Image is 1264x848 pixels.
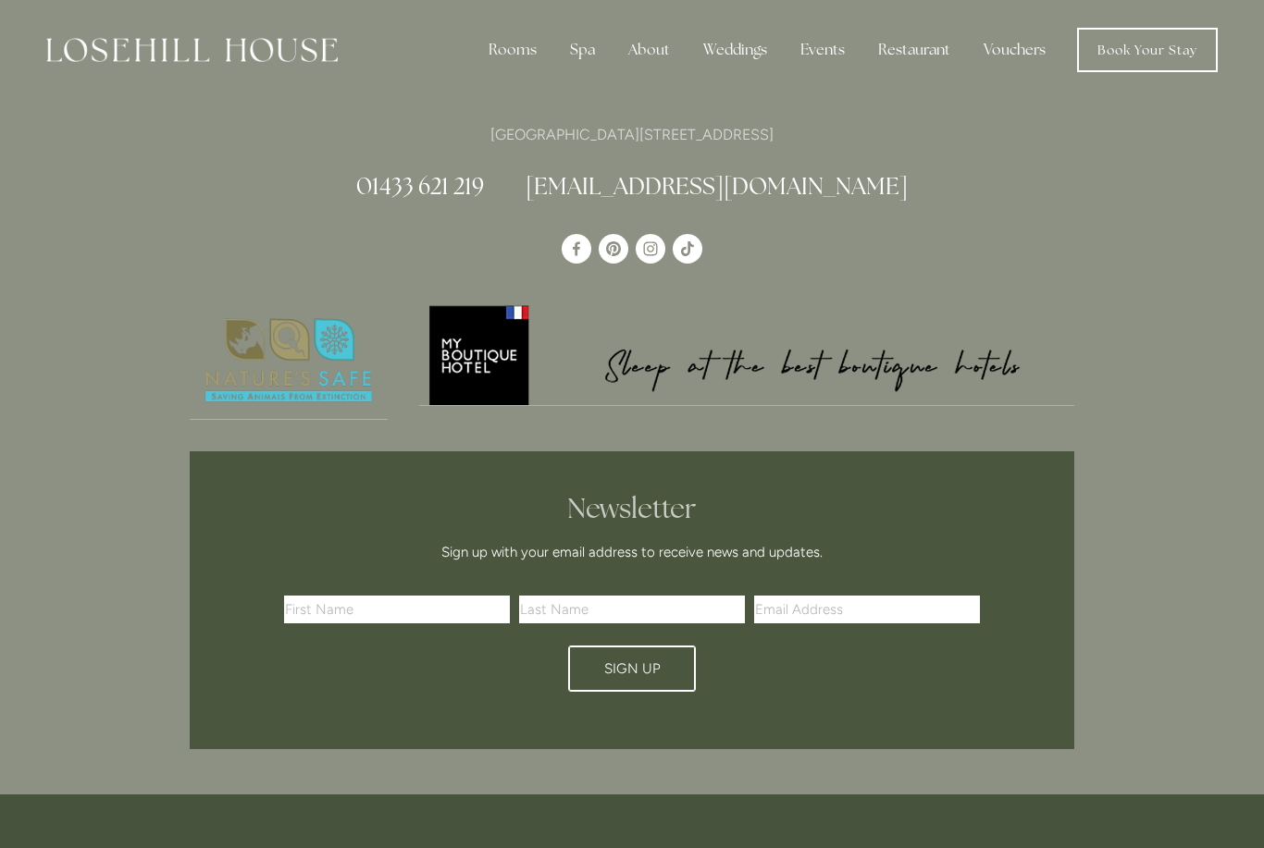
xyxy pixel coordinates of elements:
[562,234,591,264] a: Losehill House Hotel & Spa
[568,645,696,692] button: Sign Up
[599,234,628,264] a: Pinterest
[519,596,745,623] input: Last Name
[1077,28,1218,72] a: Book Your Stay
[291,541,973,563] p: Sign up with your email address to receive news and updates.
[284,596,510,623] input: First Name
[356,171,484,201] a: 01433 621 219
[604,660,661,677] span: Sign Up
[636,234,665,264] a: Instagram
[754,596,980,623] input: Email Address
[969,31,1060,68] a: Vouchers
[190,122,1074,147] p: [GEOGRAPHIC_DATA][STREET_ADDRESS]
[474,31,551,68] div: Rooms
[190,302,388,420] a: Nature's Safe - Logo
[190,302,388,419] img: Nature's Safe - Logo
[613,31,685,68] div: About
[863,31,965,68] div: Restaurant
[688,31,782,68] div: Weddings
[555,31,610,68] div: Spa
[673,234,702,264] a: TikTok
[291,492,973,525] h2: Newsletter
[526,171,908,201] a: [EMAIL_ADDRESS][DOMAIN_NAME]
[46,38,338,62] img: Losehill House
[419,302,1075,406] a: My Boutique Hotel - Logo
[419,302,1075,405] img: My Boutique Hotel - Logo
[786,31,860,68] div: Events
